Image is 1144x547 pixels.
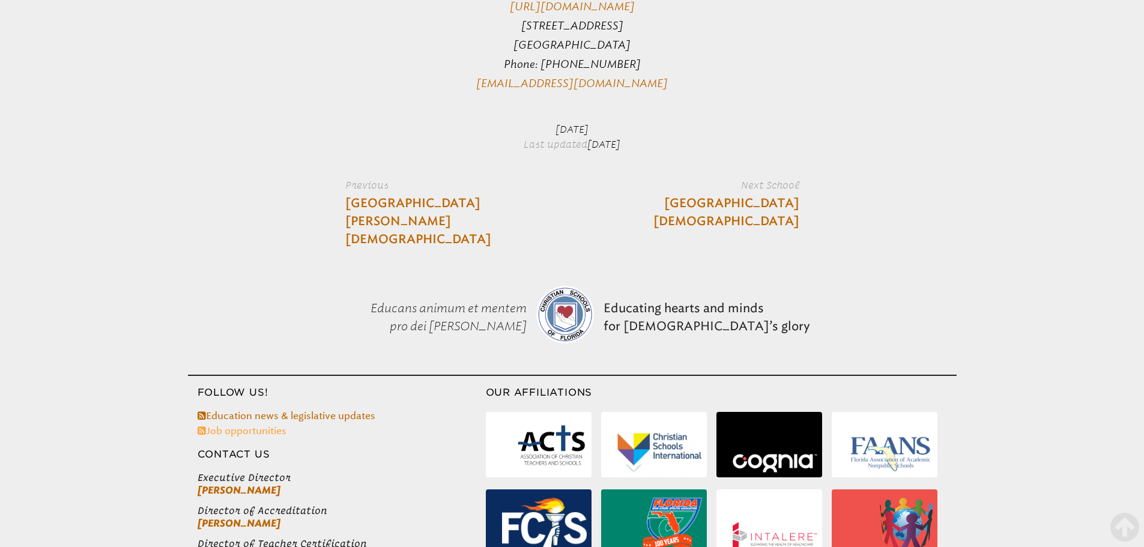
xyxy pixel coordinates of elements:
h3: Our Affiliations [486,385,957,400]
a: [GEOGRAPHIC_DATA][DEMOGRAPHIC_DATA] [626,195,799,231]
p: Educans animum et mentem pro dei [PERSON_NAME] [330,269,531,365]
img: Cognia [733,454,817,473]
span: [DATE] [587,139,620,150]
a: Job opportunities [198,425,286,437]
img: csf-logo-web-colors.png [536,286,594,343]
a: [EMAIL_ADDRESS][DOMAIN_NAME] [476,77,668,90]
img: Florida Association of Academic Nonpublic Schools [848,435,933,472]
a: [PERSON_NAME] [198,485,280,496]
a: Education news & legislative updates [198,410,375,422]
label: Next School [626,178,799,192]
a: [PERSON_NAME] [198,518,280,529]
img: Christian Schools International [617,433,702,473]
a: [GEOGRAPHIC_DATA][PERSON_NAME][DEMOGRAPHIC_DATA] [345,195,519,249]
p: Educating hearts and minds for [DEMOGRAPHIC_DATA]’s glory [599,269,815,365]
label: Previous [345,178,519,192]
img: Association of Christian Teachers & Schools [516,420,586,473]
p: Last updated [446,112,698,157]
h3: Follow Us! [188,385,486,400]
span: Director of Accreditation [198,504,486,517]
h3: Contact Us [188,447,486,462]
span: [DATE] [555,124,589,135]
span: Executive Director [198,471,486,484]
